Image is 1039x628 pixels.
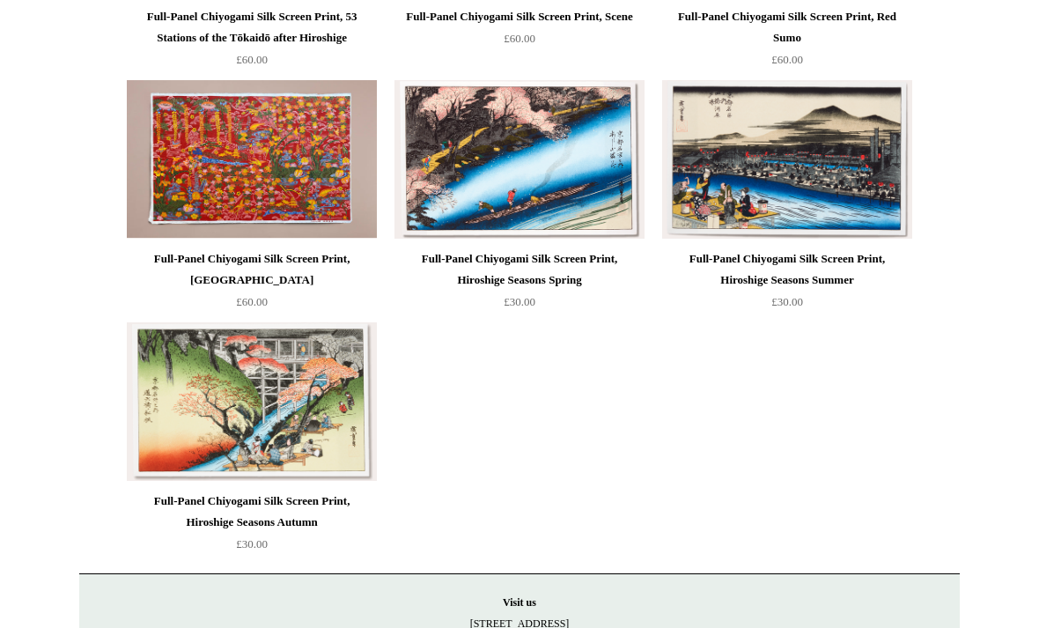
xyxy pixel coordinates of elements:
[131,7,372,49] div: Full-Panel Chiyogami Silk Screen Print, 53 Stations of the Tōkaidō after Hiroshige
[236,296,268,309] span: £60.00
[662,249,912,321] a: Full-Panel Chiyogami Silk Screen Print, Hiroshige Seasons Summer £30.00
[504,296,535,309] span: £30.00
[394,249,645,321] a: Full-Panel Chiyogami Silk Screen Print, Hiroshige Seasons Spring £30.00
[662,7,912,79] a: Full-Panel Chiyogami Silk Screen Print, Red Sumo £60.00
[394,81,645,240] a: Full-Panel Chiyogami Silk Screen Print, Hiroshige Seasons Spring Full-Panel Chiyogami Silk Screen...
[236,538,268,551] span: £30.00
[504,33,535,46] span: £60.00
[127,249,377,321] a: Full-Panel Chiyogami Silk Screen Print, [GEOGRAPHIC_DATA] £60.00
[127,323,377,482] a: Full-Panel Chiyogami Silk Screen Print, Hiroshige Seasons Autumn Full-Panel Chiyogami Silk Screen...
[662,81,912,240] a: Full-Panel Chiyogami Silk Screen Print, Hiroshige Seasons Summer Full-Panel Chiyogami Silk Screen...
[131,249,372,292] div: Full-Panel Chiyogami Silk Screen Print, [GEOGRAPHIC_DATA]
[127,81,377,240] img: Full-Panel Chiyogami Silk Screen Print, Red Islands
[127,323,377,482] img: Full-Panel Chiyogami Silk Screen Print, Hiroshige Seasons Autumn
[127,81,377,240] a: Full-Panel Chiyogami Silk Screen Print, Red Islands Full-Panel Chiyogami Silk Screen Print, Red I...
[667,7,908,49] div: Full-Panel Chiyogami Silk Screen Print, Red Sumo
[399,7,640,28] div: Full-Panel Chiyogami Silk Screen Print, Scene
[127,7,377,79] a: Full-Panel Chiyogami Silk Screen Print, 53 Stations of the Tōkaidō after Hiroshige £60.00
[771,54,803,67] span: £60.00
[127,491,377,564] a: Full-Panel Chiyogami Silk Screen Print, Hiroshige Seasons Autumn £30.00
[771,296,803,309] span: £30.00
[503,597,536,610] strong: Visit us
[394,81,645,240] img: Full-Panel Chiyogami Silk Screen Print, Hiroshige Seasons Spring
[236,54,268,67] span: £60.00
[662,81,912,240] img: Full-Panel Chiyogami Silk Screen Print, Hiroshige Seasons Summer
[667,249,908,292] div: Full-Panel Chiyogami Silk Screen Print, Hiroshige Seasons Summer
[399,249,640,292] div: Full-Panel Chiyogami Silk Screen Print, Hiroshige Seasons Spring
[394,7,645,79] a: Full-Panel Chiyogami Silk Screen Print, Scene £60.00
[131,491,372,534] div: Full-Panel Chiyogami Silk Screen Print, Hiroshige Seasons Autumn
